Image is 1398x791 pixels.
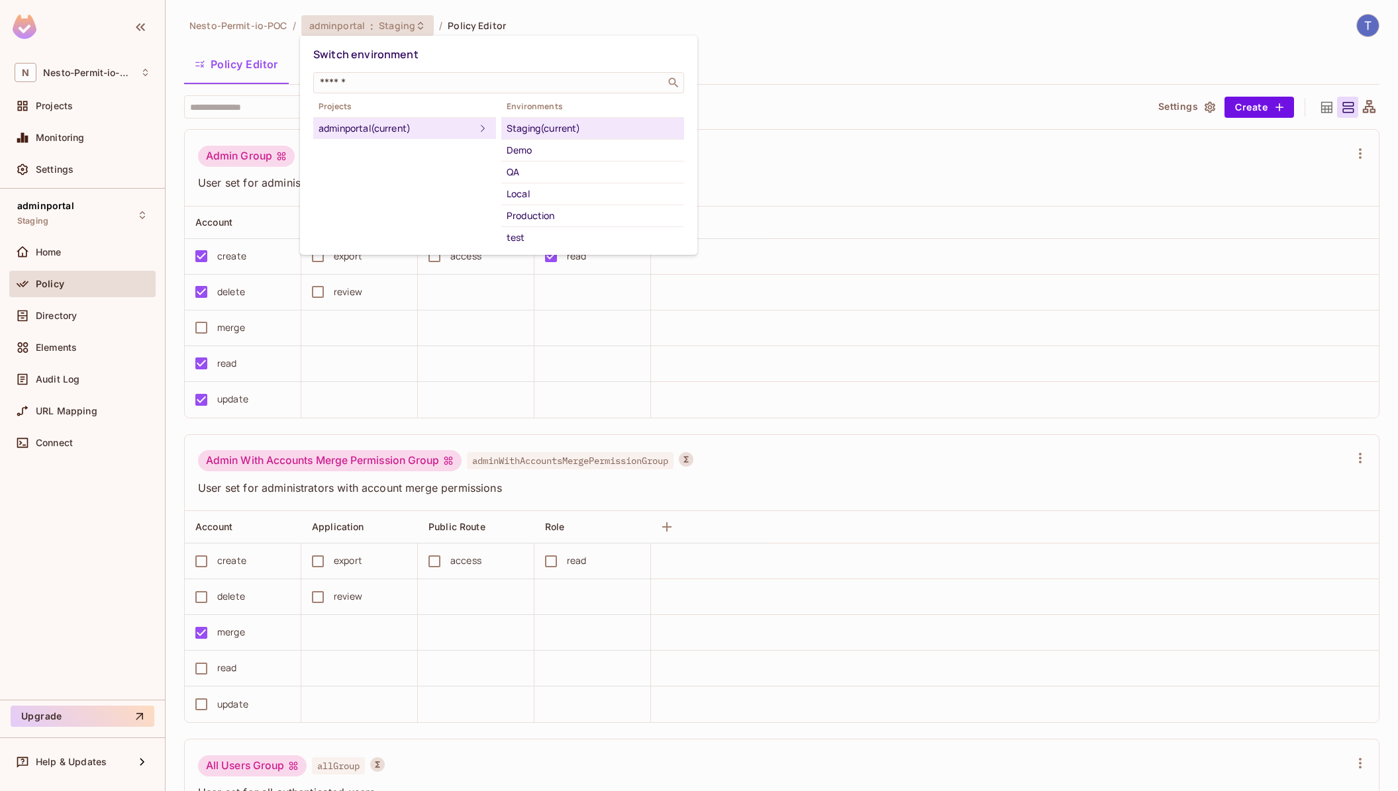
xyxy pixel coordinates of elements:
[507,120,679,136] div: Staging (current)
[313,47,419,62] span: Switch environment
[313,101,496,112] span: Projects
[507,208,679,224] div: Production
[507,186,679,202] div: Local
[507,230,679,246] div: test
[501,101,684,112] span: Environments
[507,142,679,158] div: Demo
[507,164,679,180] div: QA
[319,120,475,136] div: adminportal (current)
